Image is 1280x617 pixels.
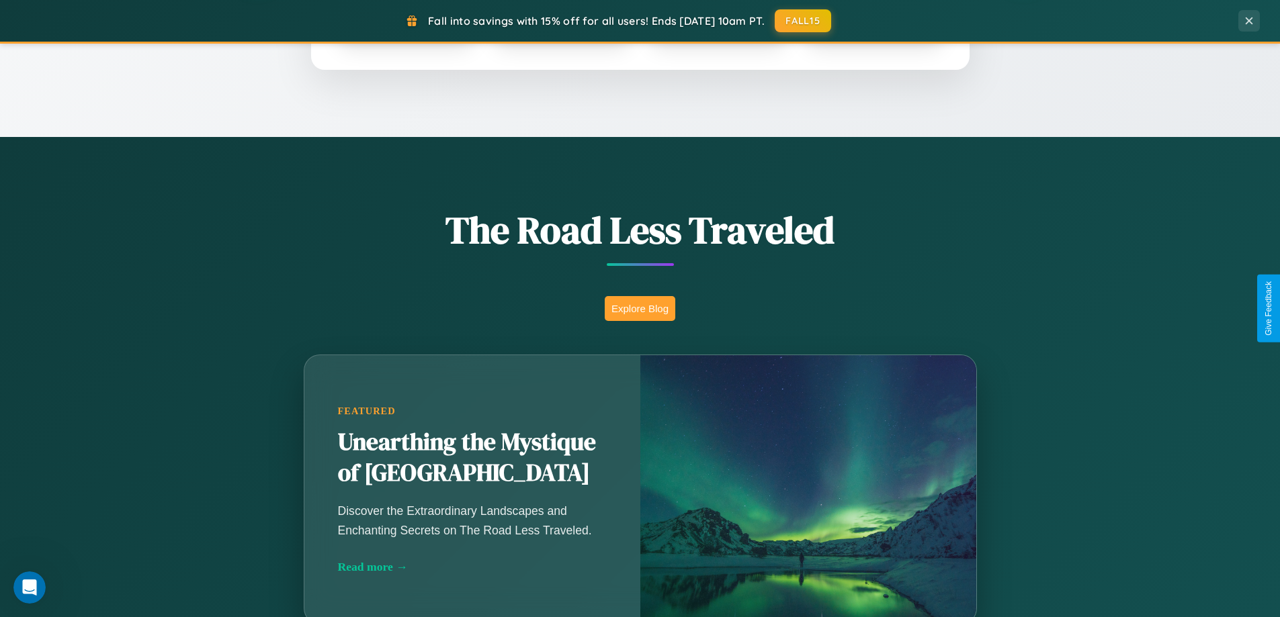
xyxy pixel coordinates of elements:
div: Featured [338,406,607,417]
iframe: Intercom live chat [13,571,46,604]
h2: Unearthing the Mystique of [GEOGRAPHIC_DATA] [338,427,607,489]
button: FALL15 [775,9,831,32]
span: Fall into savings with 15% off for all users! Ends [DATE] 10am PT. [428,14,765,28]
div: Give Feedback [1264,281,1273,336]
div: Read more → [338,560,607,574]
p: Discover the Extraordinary Landscapes and Enchanting Secrets on The Road Less Traveled. [338,502,607,539]
h1: The Road Less Traveled [237,204,1043,256]
button: Explore Blog [605,296,675,321]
